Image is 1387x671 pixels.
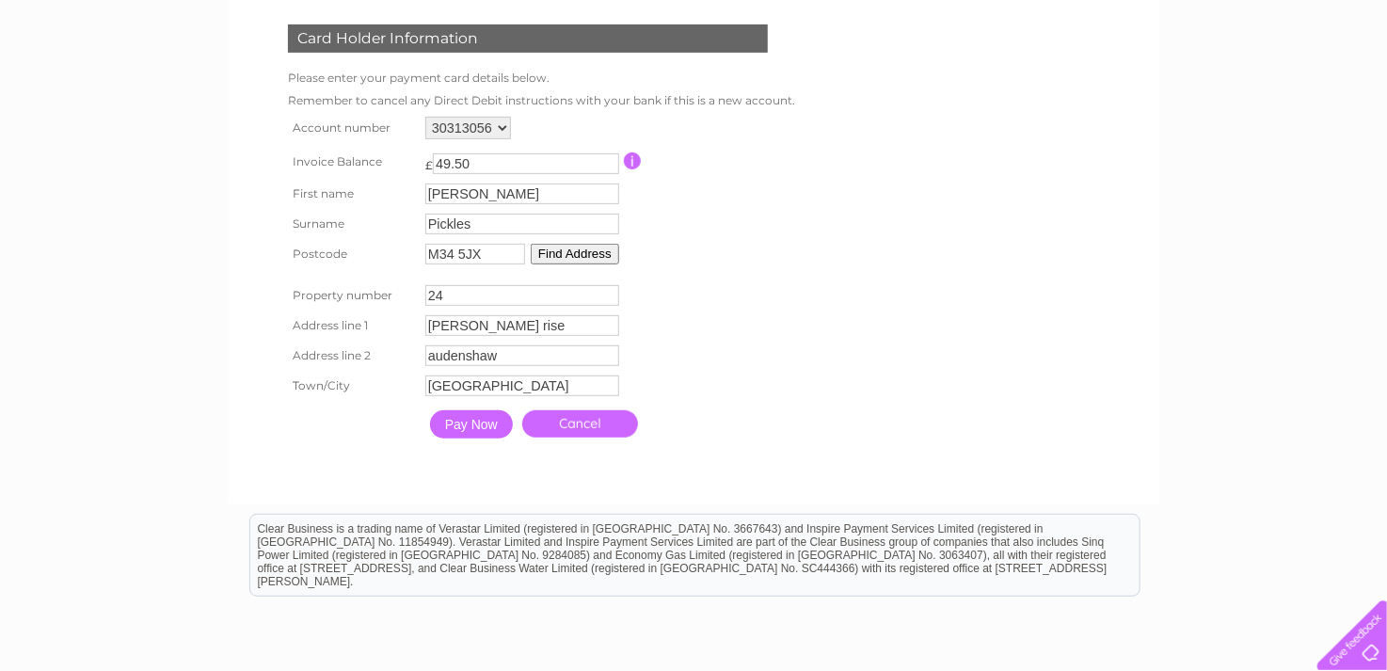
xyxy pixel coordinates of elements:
th: Address line 2 [283,341,421,371]
th: Account number [283,112,421,144]
a: 0333 014 3131 [1032,9,1162,33]
a: Log out [1325,80,1369,94]
div: Card Holder Information [288,24,768,53]
a: Water [1056,80,1092,94]
div: Clear Business is a trading name of Verastar Limited (registered in [GEOGRAPHIC_DATA] No. 3667643... [250,10,1140,91]
th: Invoice Balance [283,144,421,179]
td: Please enter your payment card details below. [283,67,800,89]
a: Telecoms [1156,80,1212,94]
th: Town/City [283,371,421,401]
td: £ [425,149,433,172]
th: Surname [283,209,421,239]
th: Postcode [283,239,421,269]
th: Address line 1 [283,311,421,341]
th: First name [283,179,421,209]
button: Find Address [531,244,619,264]
a: Blog [1223,80,1251,94]
th: Property number [283,280,421,311]
a: Contact [1262,80,1308,94]
a: Energy [1103,80,1144,94]
a: Cancel [522,410,638,438]
input: Pay Now [430,410,513,439]
input: Information [624,152,642,169]
img: logo.png [49,49,145,106]
td: Remember to cancel any Direct Debit instructions with your bank if this is a new account. [283,89,800,112]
